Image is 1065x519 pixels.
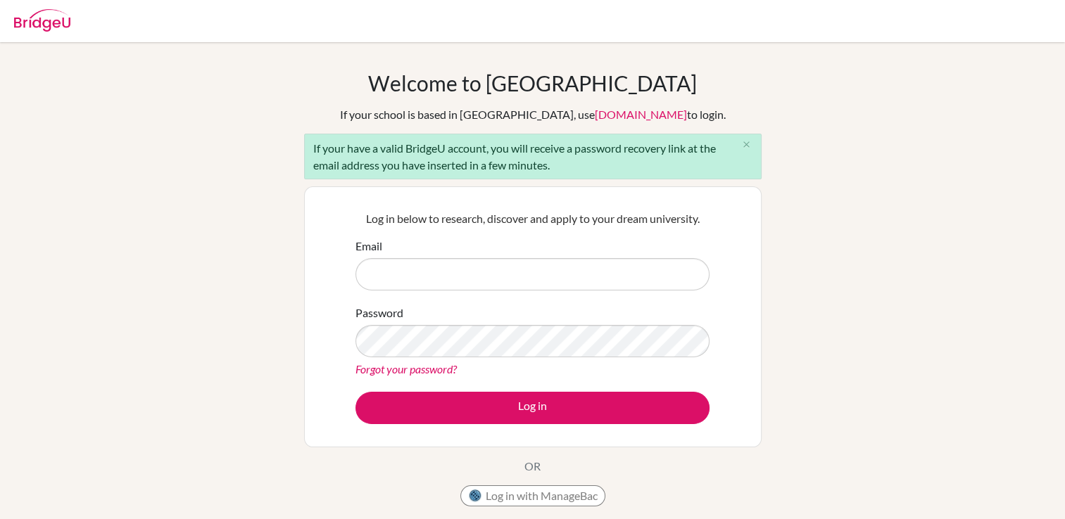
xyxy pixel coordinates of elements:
[355,238,382,255] label: Email
[524,458,541,475] p: OR
[460,485,605,506] button: Log in with ManageBac
[340,106,726,123] div: If your school is based in [GEOGRAPHIC_DATA], use to login.
[741,139,752,150] i: close
[355,392,710,424] button: Log in
[355,362,457,376] a: Forgot your password?
[595,108,687,121] a: [DOMAIN_NAME]
[355,210,710,227] p: Log in below to research, discover and apply to your dream university.
[14,9,70,32] img: Bridge-U
[733,134,761,155] button: Close
[368,70,697,96] h1: Welcome to [GEOGRAPHIC_DATA]
[355,305,403,321] label: Password
[304,134,762,179] div: If your have a valid BridgeU account, you will receive a password recovery link at the email addr...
